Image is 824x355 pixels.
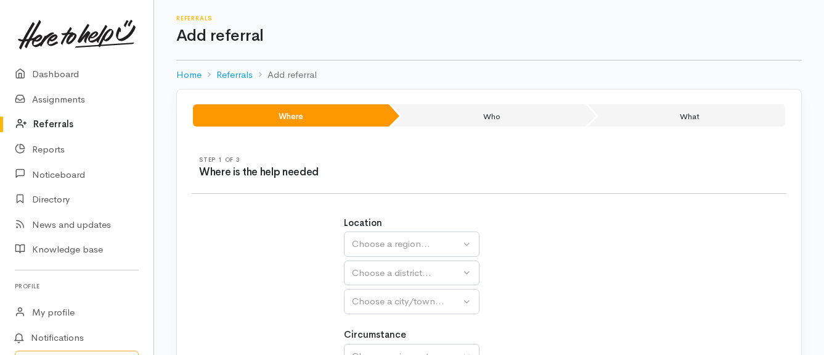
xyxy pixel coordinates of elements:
[344,328,406,342] label: Circumstance
[176,27,802,45] h1: Add referral
[216,68,253,82] a: Referrals
[352,266,460,280] div: Choose a district...
[15,278,139,294] h6: Profile
[344,261,479,286] button: Choose a district...
[199,156,489,163] h6: Step 1 of 3
[352,294,460,309] div: Choose a city/town...
[176,61,802,90] nav: breadcrumb
[176,15,802,22] h6: Referrals
[588,104,785,127] li: What
[344,216,382,230] label: Location
[344,232,479,257] button: Choose a region...
[199,167,489,178] h3: Where is the help needed
[344,289,479,314] button: Choose a city/town...
[193,104,389,127] li: Where
[352,237,460,251] div: Choose a region...
[176,68,202,82] a: Home
[391,104,586,127] li: Who
[253,68,317,82] li: Add referral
